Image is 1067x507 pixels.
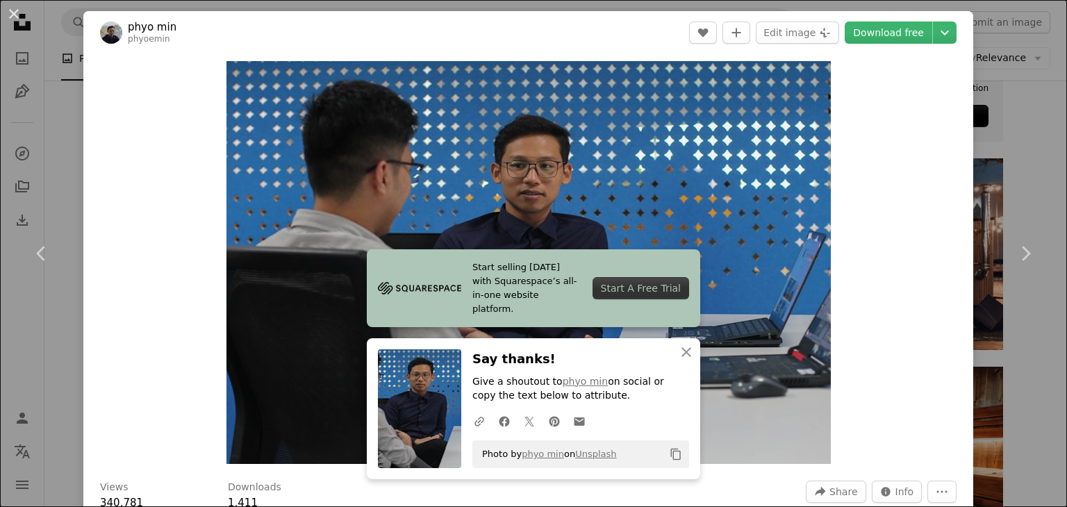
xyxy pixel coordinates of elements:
[933,22,957,44] button: Choose download size
[226,61,831,464] img: two men sitting at a table talking to each other
[128,20,176,34] a: phyo min
[100,22,122,44] img: Go to phyo min's profile
[845,22,932,44] a: Download free
[367,249,700,327] a: Start selling [DATE] with Squarespace’s all-in-one website platform.Start A Free Trial
[984,187,1067,320] a: Next
[472,375,689,403] p: Give a shoutout to on social or copy the text below to attribute.
[689,22,717,44] button: Like
[472,349,689,369] h3: Say thanks!
[542,407,567,435] a: Share on Pinterest
[895,481,914,502] span: Info
[806,481,866,503] button: Share this image
[756,22,839,44] button: Edit image
[563,376,608,387] a: phyo min
[100,481,129,494] h3: Views
[567,407,592,435] a: Share over email
[517,407,542,435] a: Share on Twitter
[593,277,689,299] div: Start A Free Trial
[378,278,461,299] img: file-1705255347840-230a6ab5bca9image
[228,481,281,494] h3: Downloads
[226,61,831,464] button: Zoom in on this image
[872,481,923,503] button: Stats about this image
[575,449,616,459] a: Unsplash
[522,449,564,459] a: phyo min
[472,260,581,316] span: Start selling [DATE] with Squarespace’s all-in-one website platform.
[829,481,857,502] span: Share
[492,407,517,435] a: Share on Facebook
[128,34,170,44] a: phyoemin
[664,442,688,466] button: Copy to clipboard
[475,443,617,465] span: Photo by on
[927,481,957,503] button: More Actions
[722,22,750,44] button: Add to Collection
